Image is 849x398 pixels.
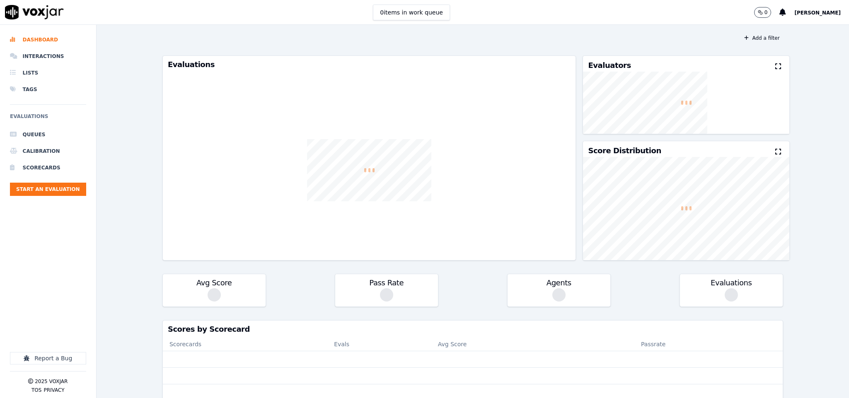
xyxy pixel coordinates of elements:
[35,378,68,385] p: 2025 Voxjar
[10,352,86,364] button: Report a Bug
[10,48,86,65] a: Interactions
[431,338,585,351] th: Avg Score
[10,31,86,48] a: Dashboard
[10,143,86,159] a: Calibration
[163,338,327,351] th: Scorecards
[327,338,431,351] th: Evals
[685,279,778,287] h3: Evaluations
[31,387,41,393] button: TOS
[794,10,841,16] span: [PERSON_NAME]
[168,326,778,333] h3: Scores by Scorecard
[10,126,86,143] a: Queues
[794,7,849,17] button: [PERSON_NAME]
[10,81,86,98] a: Tags
[5,5,64,19] img: voxjar logo
[10,159,86,176] a: Scorecards
[754,7,780,18] button: 0
[168,61,571,68] h3: Evaluations
[373,5,450,20] button: 0items in work queue
[10,111,86,126] h6: Evaluations
[10,183,86,196] button: Start an Evaluation
[340,279,433,287] h3: Pass Rate
[584,338,722,351] th: Passrate
[513,279,605,287] h3: Agents
[10,65,86,81] a: Lists
[44,387,64,393] button: Privacy
[588,62,631,69] h3: Evaluators
[764,9,768,16] p: 0
[754,7,772,18] button: 0
[588,147,661,154] h3: Score Distribution
[741,33,783,43] button: Add a filter
[168,279,261,287] h3: Avg Score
